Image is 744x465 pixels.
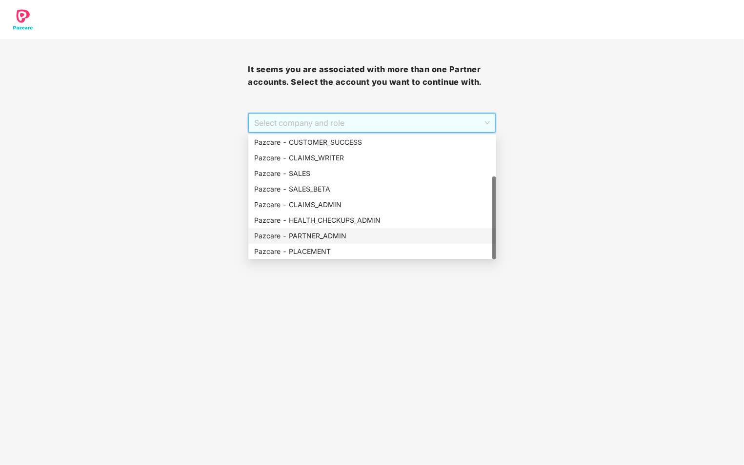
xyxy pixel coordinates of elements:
[248,181,496,197] div: Pazcare - SALES_BETA
[254,137,490,148] div: Pazcare - CUSTOMER_SUCCESS
[254,168,490,179] div: Pazcare - SALES
[248,244,496,259] div: Pazcare - PLACEMENT
[254,184,490,194] div: Pazcare - SALES_BETA
[254,246,490,257] div: Pazcare - PLACEMENT
[248,150,496,166] div: Pazcare - CLAIMS_WRITER
[254,231,490,241] div: Pazcare - PARTNER_ADMIN
[248,135,496,150] div: Pazcare - CUSTOMER_SUCCESS
[248,228,496,244] div: Pazcare - PARTNER_ADMIN
[254,153,490,163] div: Pazcare - CLAIMS_WRITER
[248,166,496,181] div: Pazcare - SALES
[254,199,490,210] div: Pazcare - CLAIMS_ADMIN
[248,63,496,88] h3: It seems you are associated with more than one Partner accounts. Select the account you want to c...
[248,213,496,228] div: Pazcare - HEALTH_CHECKUPS_ADMIN
[248,197,496,213] div: Pazcare - CLAIMS_ADMIN
[254,114,489,132] span: Select company and role
[254,215,490,226] div: Pazcare - HEALTH_CHECKUPS_ADMIN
